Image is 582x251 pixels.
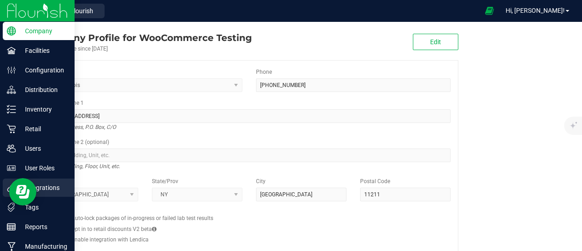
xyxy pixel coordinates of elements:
[7,164,16,173] inline-svg: User Roles
[256,177,266,185] label: City
[16,123,70,134] p: Retail
[7,66,16,75] inline-svg: Configuration
[16,65,70,76] p: Configuration
[7,26,16,36] inline-svg: Company
[360,188,451,201] input: Postal Code
[48,149,451,162] input: Suite, Building, Unit, etc.
[16,221,70,232] p: Reports
[7,124,16,133] inline-svg: Retail
[256,68,272,76] label: Phone
[7,203,16,212] inline-svg: Tags
[7,242,16,251] inline-svg: Manufacturing
[16,26,70,36] p: Company
[16,104,70,115] p: Inventory
[40,45,252,53] div: Account active since [DATE]
[48,122,116,133] i: Street address, P.O. Box, C/O
[256,78,451,92] input: (123) 456-7890
[16,45,70,56] p: Facilities
[430,38,441,46] span: Edit
[16,143,70,154] p: Users
[48,138,109,146] label: Address Line 2 (optional)
[360,177,390,185] label: Postal Code
[413,34,458,50] button: Edit
[40,31,252,45] div: WooCommerce Testing
[71,225,156,233] label: Opt in to retail discounts V2 beta
[16,202,70,213] p: Tags
[48,109,451,123] input: Address
[479,2,500,20] span: Open Ecommerce Menu
[7,46,16,55] inline-svg: Facilities
[48,208,451,214] h2: Configs
[16,182,70,193] p: Integrations
[16,84,70,95] p: Distribution
[71,236,149,244] label: Enable integration with Lendica
[7,144,16,153] inline-svg: Users
[506,7,565,14] span: Hi, [PERSON_NAME]!
[256,188,346,201] input: City
[71,214,213,222] label: Auto-lock packages of in-progress or failed lab test results
[7,183,16,192] inline-svg: Integrations
[152,177,178,185] label: State/Prov
[7,222,16,231] inline-svg: Reports
[9,178,36,205] iframe: Resource center
[7,85,16,94] inline-svg: Distribution
[48,161,120,172] i: Suite, Building, Floor, Unit, etc.
[16,163,70,174] p: User Roles
[7,105,16,114] inline-svg: Inventory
